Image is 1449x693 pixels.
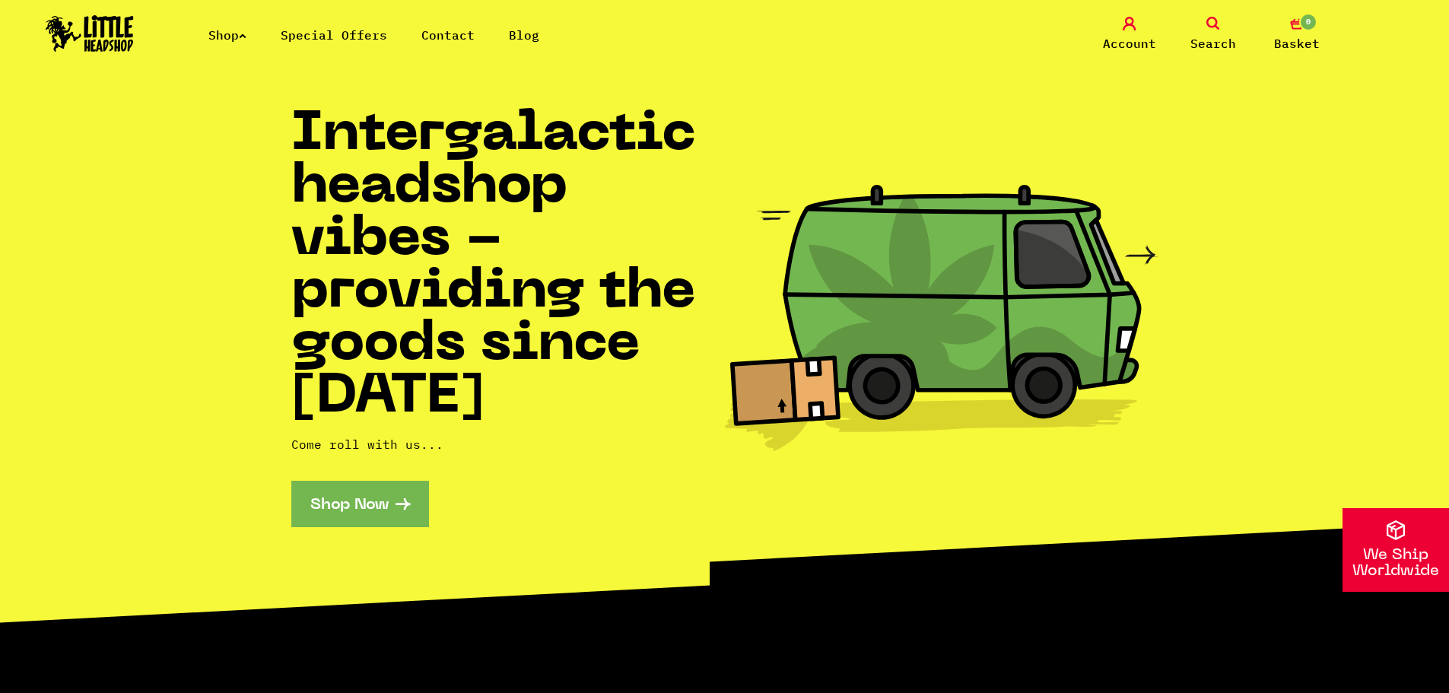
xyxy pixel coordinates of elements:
[1190,34,1236,52] span: Search
[281,27,387,43] a: Special Offers
[1103,34,1156,52] span: Account
[291,435,725,453] p: Come roll with us...
[291,481,429,527] a: Shop Now
[421,27,475,43] a: Contact
[1259,17,1335,52] a: 0 Basket
[1299,13,1317,31] span: 0
[1175,17,1251,52] a: Search
[291,110,725,424] h1: Intergalactic headshop vibes - providing the goods since [DATE]
[1343,548,1449,580] p: We Ship Worldwide
[1274,34,1320,52] span: Basket
[46,15,134,52] img: Little Head Shop Logo
[208,27,246,43] a: Shop
[509,27,539,43] a: Blog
